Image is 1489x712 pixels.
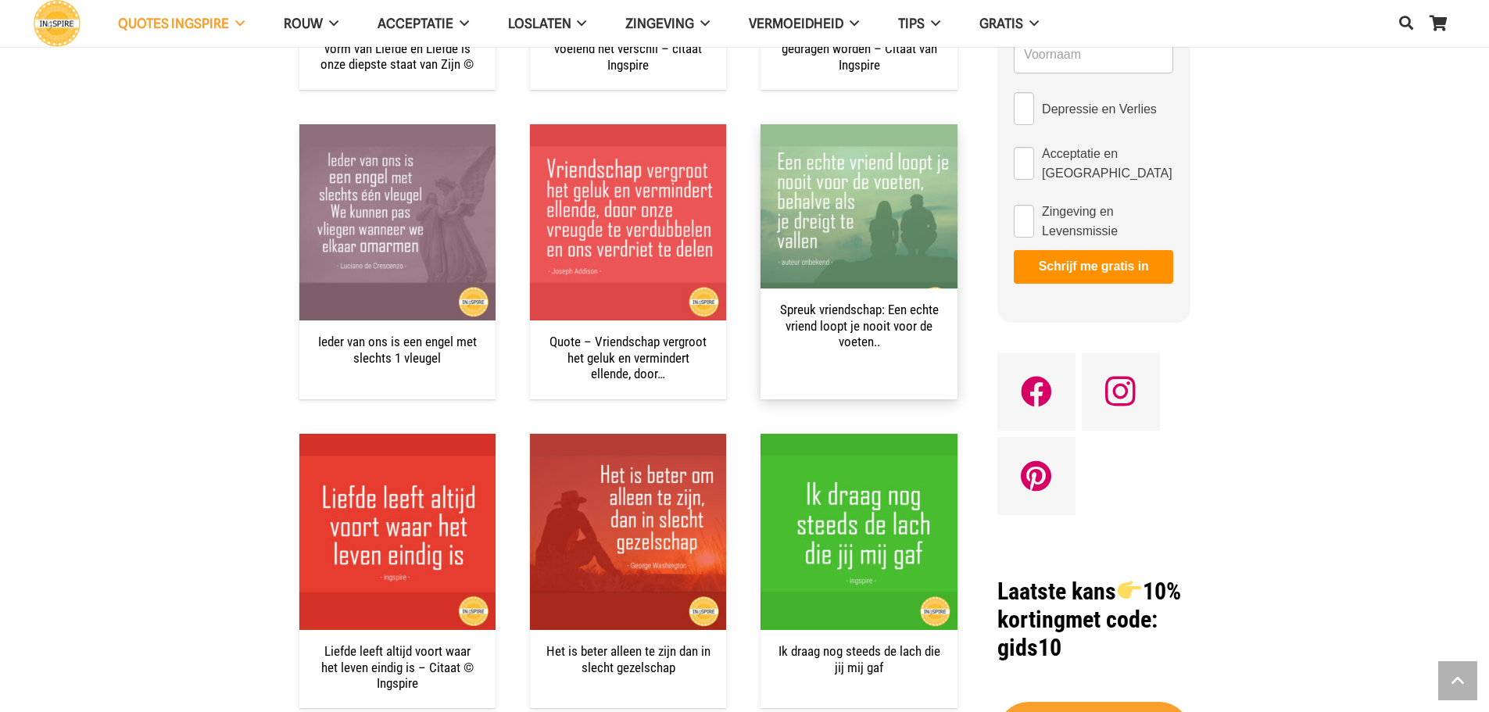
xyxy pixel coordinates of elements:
[299,126,496,141] a: Ieder van ons is een engel met slechts 1 vleugel
[530,124,726,320] img: Quote: Vriendschap vergroot het geluk en vermindert ellende, door onze vreugde te verdubbelen en ...
[118,16,229,31] span: QUOTES INGSPIRE
[960,4,1058,44] a: GRATIS
[489,4,607,44] a: Loslaten
[98,4,264,44] a: QUOTES INGSPIRE
[1014,37,1173,74] input: Voornaam
[779,643,940,674] a: Ik draag nog steeds de lach die jij mij gaf
[606,4,729,44] a: Zingeving
[299,435,496,451] a: Liefde leeft altijd voort waar het leven eindig is – Citaat © Ingspire
[898,16,925,31] span: TIPS
[264,4,358,44] a: ROUW
[1438,661,1477,700] a: Terug naar top
[530,435,726,451] a: Het is beter alleen te zijn dan in slecht gezelschap
[761,434,957,630] img: Ik draag nog steeds de lach die jij mij gaf - spreuk liefde Ingspire.nl
[554,25,702,73] a: Jouw aanwezigheid maakt voelend het verschil – citaat Ingspire
[549,334,707,381] a: Quote – Vriendschap vergroot het geluk en vermindert ellende, door…
[358,4,489,44] a: Acceptatie
[761,435,957,451] a: Ik draag nog steeds de lach die jij mij gaf
[782,25,937,73] a: Wat mag Zijn in Liefde kan gedragen worden – Citaat van Ingspire
[729,4,879,44] a: VERMOEIDHEID
[1042,202,1173,241] span: Zingeving en Levensmissie
[1082,352,1160,431] a: Instagram
[1118,578,1141,602] img: 👉
[299,434,496,630] img: Mooie spreuk over liefde: Liefde leeft altijd voort waar het leven eindig is - Citaat van Ingspir...
[625,16,694,31] span: Zingeving
[1042,144,1173,183] span: Acceptatie en [GEOGRAPHIC_DATA]
[320,25,474,73] a: Acceptatie is onze hoogste vorm van Liefde en Liefde is onze diepste staat van Zijn ©
[1391,5,1422,42] a: Zoeken
[1014,205,1034,238] input: Zingeving en Levensmissie
[761,126,957,141] a: Spreuk vriendschap: Een echte vriend loopt je nooit voor de voeten..
[378,16,453,31] span: Acceptatie
[997,352,1076,431] a: Facebook
[997,578,1190,662] h1: met code: gids10
[284,16,323,31] span: ROUW
[530,434,726,630] img: Citaat van George Washington over alleen zijn - Ingspire spreuken
[879,4,960,44] a: TIPS
[1014,250,1173,283] button: Schrijf me gratis in
[321,643,474,691] a: Liefde leeft altijd voort waar het leven eindig is – Citaat © Ingspire
[1042,99,1157,119] span: Depressie en Verlies
[997,578,1181,633] strong: Laatste kans 10% korting
[780,302,939,350] a: Spreuk vriendschap: Een echte vriend loopt je nooit voor de voeten..
[299,124,496,320] img: Spirituele Spreuk - Ieder van ons is een engel met slechts 1 vleugel Luciano de Crescenzo
[979,16,1023,31] span: GRATIS
[508,16,571,31] span: Loslaten
[749,16,843,31] span: VERMOEIDHEID
[997,437,1076,515] a: Pinterest
[318,334,477,365] a: Ieder van ons is een engel met slechts 1 vleugel
[1014,92,1034,125] input: Depressie en Verlies
[761,124,957,320] img: Quote over vriendschap: Een echte vriend... | www.ingspire.nl
[546,643,710,674] a: Het is beter alleen te zijn dan in slecht gezelschap
[530,126,726,141] a: Quote – Vriendschap vergroot het geluk en vermindert ellende, door…
[1014,147,1034,180] input: Acceptatie en [GEOGRAPHIC_DATA]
